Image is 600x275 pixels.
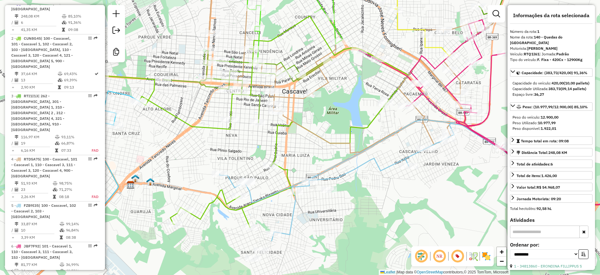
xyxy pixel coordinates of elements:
[552,81,564,85] strong: 420,00
[24,244,39,248] span: JBF7F92
[64,77,94,83] td: 69,39%
[497,247,506,257] a: Zoom in
[66,227,97,233] td: 96,84%
[94,36,97,40] em: Rota exportada
[510,34,592,46] div: Nome da rota:
[537,29,539,34] strong: 1
[15,72,18,76] i: Distância Total
[60,222,64,226] i: % de utilização do peso
[510,148,592,156] a: Distância Total:248,08 KM
[58,78,62,82] i: % de utilização da cubagem
[551,162,553,166] strong: 6
[510,29,592,34] div: Número da rota:
[62,14,67,18] i: % de utilização do peso
[11,194,14,200] td: =
[396,270,397,274] span: |
[510,206,592,211] div: Total hectolitro:
[517,173,557,179] div: Total de itens:
[21,147,55,154] td: 6,16 KM
[512,120,590,126] div: Peso Utilizado:
[11,234,14,241] td: =
[510,112,592,134] div: Peso: (10.977,99/12.900,00) 85,10%
[21,77,57,83] td: 13
[11,36,73,69] span: | 100 - Cascavel, 101 - Cascavel 1, 102 - Cascavel 2, 103 - [GEOGRAPHIC_DATA], 110 - Cascavel 3, ...
[512,115,558,120] span: Peso do veículo:
[541,126,556,131] strong: 1.922,01
[468,251,478,261] img: Fluxo de ruas
[58,72,62,76] i: % de utilização do peso
[55,149,58,152] i: Tempo total em rota
[414,249,429,264] span: Exibir deslocamento
[500,257,504,265] span: −
[578,249,588,259] button: Ordem crescente
[11,19,14,26] td: /
[500,248,504,256] span: +
[11,203,76,219] span: | 100 - Cascavel, 102 - Cascavel 2, 103 - [GEOGRAPHIC_DATA]
[60,236,63,239] i: Tempo total em rota
[15,21,18,24] i: Total de Atividades
[561,86,586,91] strong: (09,14 pallets)
[21,186,52,193] td: 23
[24,203,39,208] span: FZB9I35
[110,24,122,38] a: Exportar sessão
[15,188,18,191] i: Total de Atividades
[66,234,97,241] td: 08:38
[514,264,582,268] a: 1 - 34813860 - ERONDINA FILLIPPUS S
[11,94,65,132] span: | 262 - [GEOGRAPHIC_DATA], 301 - [GEOGRAPHIC_DATA] 1, 310 - [GEOGRAPHIC_DATA] 2 , 312 - [GEOGRAPH...
[21,19,62,26] td: 6
[68,13,97,19] td: 85,10%
[11,27,14,33] td: =
[537,185,560,190] strong: R$ 54.968,07
[512,80,590,86] div: Capacidade do veículo:
[321,187,337,193] div: Atividade não roteirizada - MERCEARIA DO VILMAR
[537,206,552,211] strong: 92,58 hL
[510,160,592,168] a: Total de atividades:6
[24,94,38,98] span: RTI1I13
[510,35,562,45] strong: 140 - Quedas do [GEOGRAPHIC_DATA]
[481,251,491,261] img: Exibir/Ocultar setores
[11,147,14,154] td: =
[510,269,576,274] strong: Dia de atendimento do cliente violado
[21,180,52,186] td: 51,93 KM
[146,178,154,186] img: 703 UDC Light Cascavel
[68,27,97,33] td: 09:08
[62,28,65,32] i: Tempo total em rota
[15,269,18,273] i: Total de Atividades
[556,52,569,56] strong: Padrão
[417,270,443,274] a: OpenStreetMap
[53,188,57,191] i: % de utilização da cubagem
[94,203,97,207] em: Rota exportada
[21,71,57,77] td: 37,64 KM
[55,141,60,145] i: % de utilização da cubagem
[517,162,553,166] span: Total de atividades:
[510,171,592,180] a: Total de itens:1.426,00
[379,270,510,275] div: Map data © contributors,© 2025 TomTom, Microsoft
[94,157,97,161] em: Rota exportada
[21,134,55,140] td: 116,97 KM
[21,194,52,200] td: 2,26 KM
[510,57,592,63] div: Tipo do veículo:
[64,84,94,90] td: 09:13
[11,157,77,178] span: 4 -
[24,36,41,41] span: CUN8G45
[21,13,62,19] td: 248,08 KM
[24,1,39,6] span: RTQ1I61
[95,72,98,76] i: Rota otimizada
[11,84,14,90] td: =
[21,140,55,146] td: 19
[53,181,57,185] i: % de utilização do peso
[21,227,59,233] td: 10
[510,194,592,203] a: Jornada Motorista: 09:20
[85,147,99,154] td: FAD
[110,8,122,22] a: Nova sessão e pesquisa
[510,68,592,77] a: Capacidade: (383,73/420,00) 91,36%
[510,136,592,145] a: Tempo total em rota: 09:08
[88,244,92,248] em: Opções
[59,186,85,193] td: 71,27%
[11,227,14,233] td: /
[15,222,18,226] i: Distância Total
[61,140,85,146] td: 66,87%
[85,194,99,200] td: FAD
[522,70,587,75] span: Capacidade: (383,73/420,00) 91,36%
[88,36,92,40] em: Opções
